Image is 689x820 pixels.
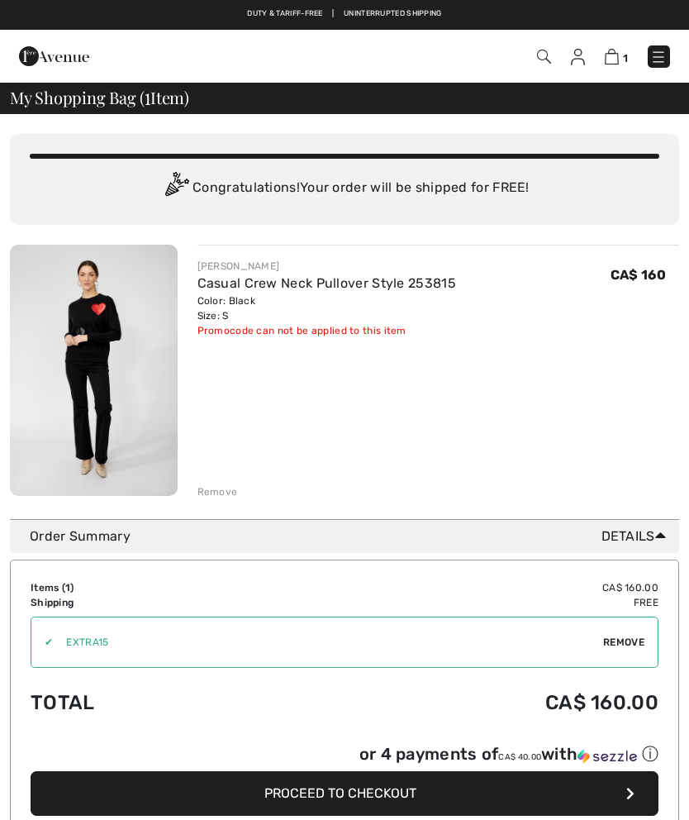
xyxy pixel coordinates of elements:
[650,49,667,65] img: Menu
[258,580,658,595] td: CA$ 160.00
[258,675,658,731] td: CA$ 160.00
[31,635,53,650] div: ✔
[31,771,658,816] button: Proceed to Checkout
[53,617,603,667] input: Promo code
[359,743,658,765] div: or 4 payments of with
[623,52,628,64] span: 1
[258,595,658,610] td: Free
[159,172,192,205] img: Congratulation2.svg
[31,595,258,610] td: Shipping
[10,245,178,496] img: Casual Crew Neck Pullover Style 253815
[197,293,456,323] div: Color: Black Size: S
[197,323,456,338] div: Promocode can not be applied to this item
[31,675,258,731] td: Total
[30,527,672,546] div: Order Summary
[19,47,89,63] a: 1ère Avenue
[603,635,644,650] span: Remove
[19,40,89,73] img: 1ère Avenue
[197,275,456,291] a: Casual Crew Neck Pullover Style 253815
[605,46,628,66] a: 1
[145,85,150,107] span: 1
[611,267,666,283] span: CA$ 160
[577,749,637,764] img: Sezzle
[601,527,672,546] span: Details
[31,743,658,771] div: or 4 payments ofCA$ 40.00withSezzle Click to learn more about Sezzle
[264,785,416,801] span: Proceed to Checkout
[498,752,541,762] span: CA$ 40.00
[65,582,70,594] span: 1
[197,484,238,499] div: Remove
[197,259,456,274] div: [PERSON_NAME]
[571,49,585,65] img: My Info
[31,580,258,595] td: Items ( )
[10,89,189,106] span: My Shopping Bag ( Item)
[605,49,619,64] img: Shopping Bag
[30,172,659,205] div: Congratulations! Your order will be shipped for FREE!
[537,50,551,64] img: Search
